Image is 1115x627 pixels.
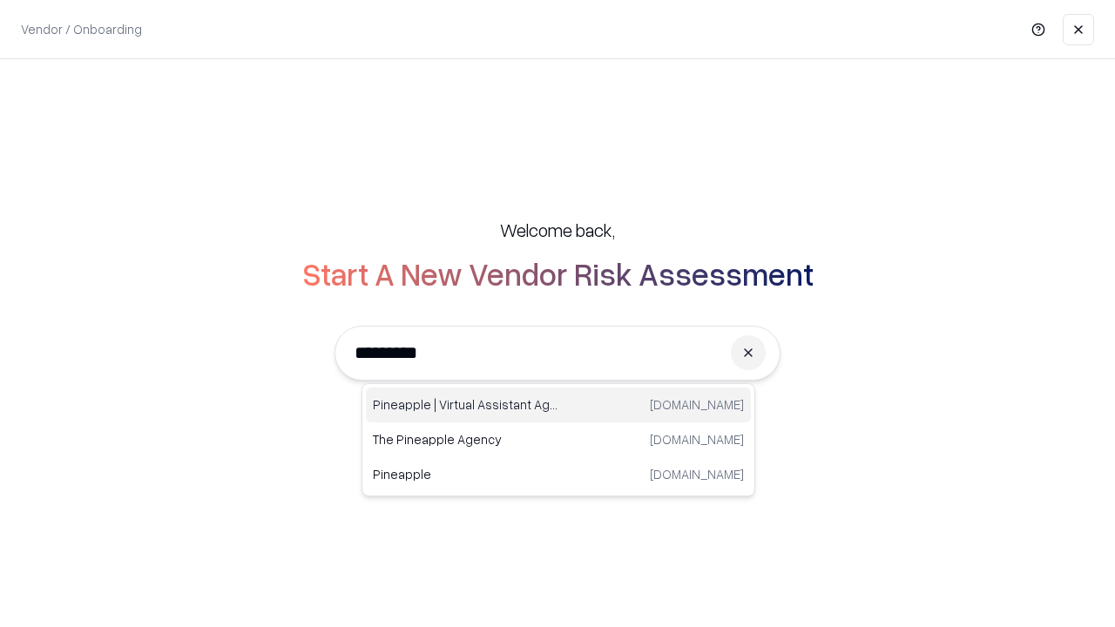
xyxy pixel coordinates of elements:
[373,395,558,414] p: Pineapple | Virtual Assistant Agency
[650,395,744,414] p: [DOMAIN_NAME]
[373,430,558,448] p: The Pineapple Agency
[650,430,744,448] p: [DOMAIN_NAME]
[302,256,814,291] h2: Start A New Vendor Risk Assessment
[373,465,558,483] p: Pineapple
[21,20,142,38] p: Vendor / Onboarding
[500,218,615,242] h5: Welcome back,
[362,383,755,496] div: Suggestions
[650,465,744,483] p: [DOMAIN_NAME]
